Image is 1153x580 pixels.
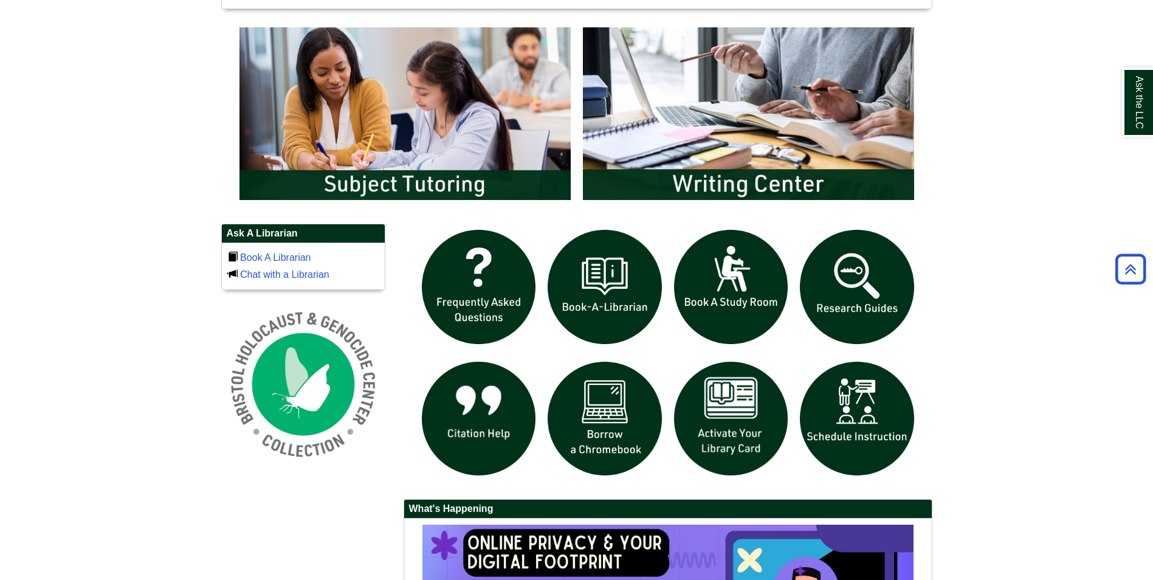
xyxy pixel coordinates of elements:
img: Writing Center Information [577,21,920,206]
div: slideshow [233,21,920,212]
img: Book a Librarian icon links to book a librarian web page [542,224,668,350]
h2: Ask A Librarian [222,224,385,243]
img: activate Library Card icon links to form to activate student ID into library card [668,356,794,482]
a: Back to Top [1111,261,1150,277]
img: Borrow a chromebook icon links to the borrow a chromebook web page [542,356,668,482]
img: Holocaust and Genocide Collection [221,302,385,466]
img: frequently asked questions [416,224,542,350]
img: citation help icon links to citation help guide page [416,356,542,482]
h2: What's Happening [404,500,932,519]
a: Chat with a Librarian [240,269,329,280]
img: book a study room icon links to book a study room web page [668,224,794,350]
img: Subject Tutoring Information [233,21,577,206]
img: Research Guides icon links to research guides web page [794,224,920,350]
a: Book A Librarian [240,252,311,263]
div: slideshow [416,224,920,487]
img: For faculty. Schedule Library Instruction icon links to form. [794,356,920,482]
